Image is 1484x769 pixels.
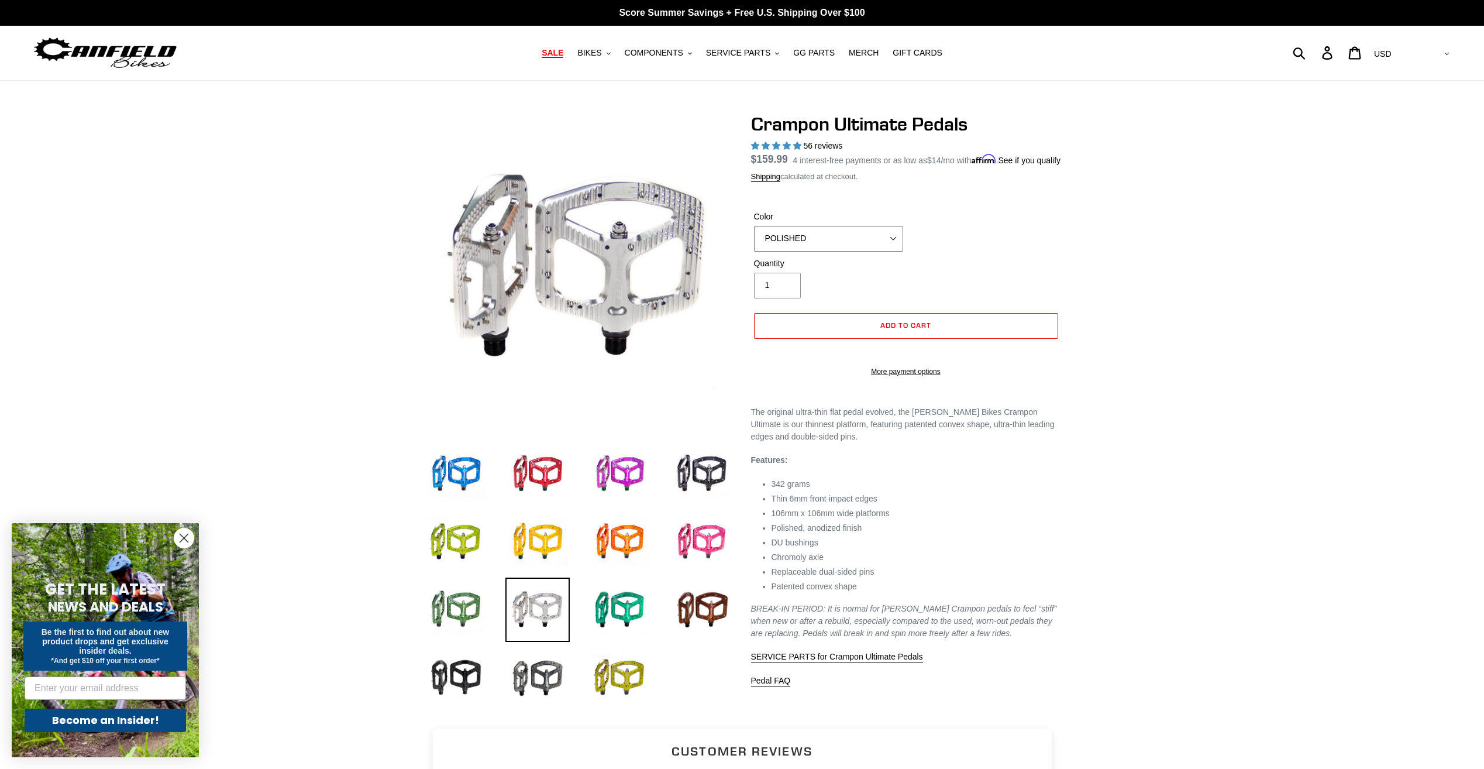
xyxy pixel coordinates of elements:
h2: Customer Reviews [442,743,1042,760]
img: Canfield Bikes [32,35,178,71]
button: BIKES [571,45,616,61]
img: Load image into Gallery viewer, Crampon Ultimate Pedals [423,510,488,574]
button: SERVICE PARTS [700,45,785,61]
img: Load image into Gallery viewer, Crampon Ultimate Pedals [505,510,570,574]
span: BIKES [577,48,601,58]
a: Shipping [751,172,781,182]
li: Thin 6mm front impact edges [772,493,1061,505]
span: GIFT CARDS [893,48,942,58]
div: calculated at checkout. [751,171,1061,183]
span: 56 reviews [803,141,842,150]
img: Load image into Gallery viewer, Crampon Ultimate Pedals [423,442,488,506]
img: Load image into Gallery viewer, Crampon Ultimate Pedals [669,510,734,574]
li: 342 grams [772,478,1061,490]
a: Pedal FAQ [751,676,791,686]
span: GET THE LATEST [45,579,166,600]
a: See if you qualify - Learn more about Affirm Financing (opens in modal) [998,156,1061,165]
span: SERVICE PARTS for Crampon Ultimate Pedals [751,652,923,661]
span: Add to cart [880,321,931,329]
a: MERCH [843,45,884,61]
li: Polished, anodized finish [772,522,1061,534]
button: COMPONENTS [619,45,698,61]
span: SALE [542,48,563,58]
img: Load image into Gallery viewer, Crampon Ultimate Pedals [587,646,652,710]
a: More payment options [754,366,1058,377]
span: SERVICE PARTS [706,48,770,58]
input: Enter your email address [25,677,186,700]
label: Quantity [754,258,903,270]
p: 4 interest-free payments or as low as /mo with . [793,152,1061,167]
li: 106mm x 106mm wide platforms [772,507,1061,520]
img: Load image into Gallery viewer, Crampon Ultimate Pedals [669,442,734,506]
button: Become an Insider! [25,709,186,732]
span: COMPONENTS [625,48,683,58]
h1: Crampon Ultimate Pedals [751,113,1061,135]
li: Chromoly axle [772,551,1061,564]
a: GIFT CARDS [887,45,948,61]
span: 4.95 stars [751,141,804,150]
label: Color [754,211,903,223]
li: DU bushings [772,537,1061,549]
button: Add to cart [754,313,1058,339]
strong: Features: [751,455,788,465]
span: Be the first to find out about new product drops and get exclusive insider deals. [42,627,170,655]
span: $159.99 [751,153,788,165]
span: *And get $10 off your first order* [51,657,159,665]
span: Affirm [972,154,996,164]
img: Load image into Gallery viewer, Crampon Ultimate Pedals [669,578,734,642]
span: MERCH [849,48,879,58]
img: Load image into Gallery viewer, Crampon Ultimate Pedals [587,442,652,506]
span: GG PARTS [793,48,835,58]
a: GG PARTS [787,45,841,61]
img: Load image into Gallery viewer, Crampon Ultimate Pedals [423,578,488,642]
img: Load image into Gallery viewer, Crampon Ultimate Pedals [587,578,652,642]
input: Search [1299,40,1329,66]
button: Close dialog [174,528,194,548]
a: SALE [536,45,569,61]
img: Load image into Gallery viewer, Crampon Ultimate Pedals [587,510,652,574]
span: $14 [927,156,941,165]
p: The original ultra-thin flat pedal evolved, the [PERSON_NAME] Bikes Crampon Ultimate is our thinn... [751,406,1061,443]
li: Replaceable dual-sided pins [772,566,1061,578]
span: NEWS AND DEALS [48,598,163,616]
img: Load image into Gallery viewer, Crampon Ultimate Pedals [423,646,488,710]
em: BREAK-IN PERIOD: It is normal for [PERSON_NAME] Crampon pedals to feel “stiff” when new or after ... [751,604,1057,638]
a: SERVICE PARTS for Crampon Ultimate Pedals [751,652,923,662]
img: Load image into Gallery viewer, Crampon Ultimate Pedals [505,442,570,506]
img: Load image into Gallery viewer, Crampon Ultimate Pedals [505,578,570,642]
span: Patented convex shape [772,582,857,591]
img: Load image into Gallery viewer, Crampon Ultimate Pedals [505,646,570,710]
